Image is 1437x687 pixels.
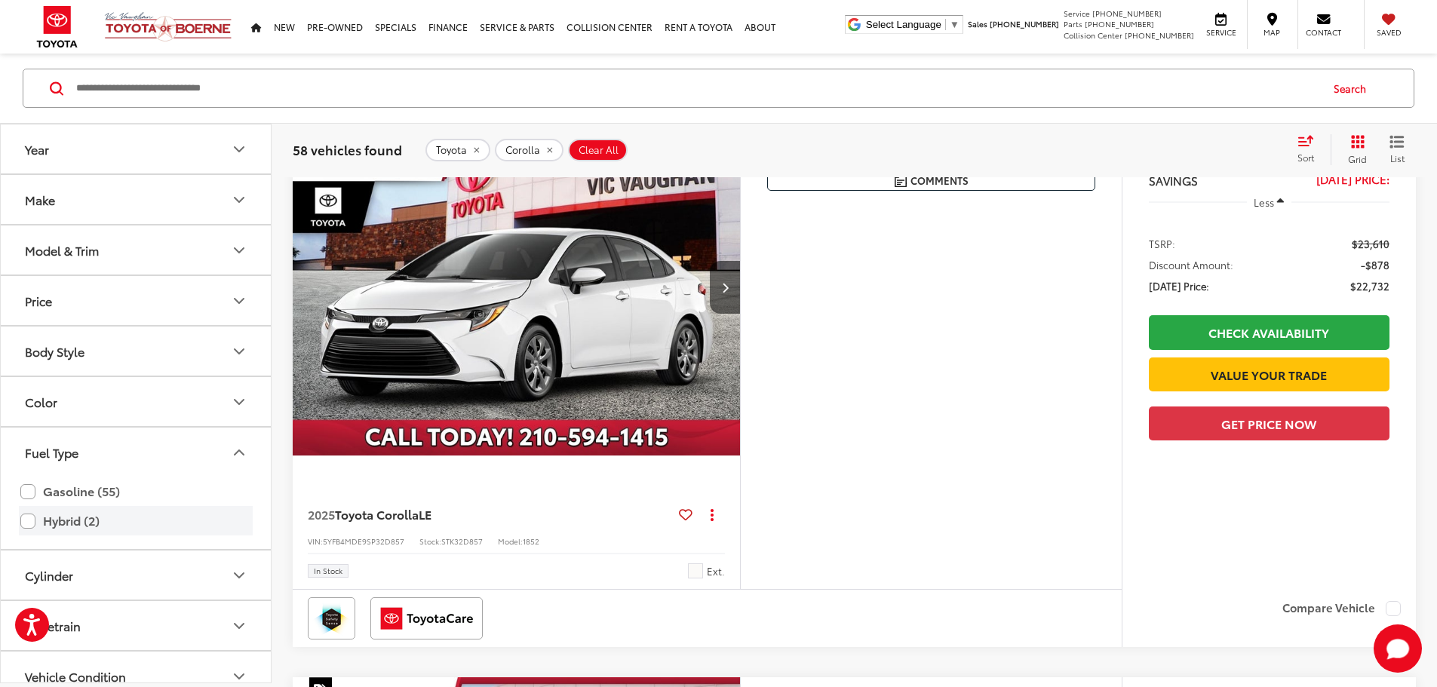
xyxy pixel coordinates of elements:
[419,535,441,547] span: Stock:
[1316,170,1389,187] span: [DATE] Price:
[292,119,742,455] a: 2025 Toyota Corolla LE2025 Toyota Corolla LE2025 Toyota Corolla LE2025 Toyota Corolla LE
[910,173,969,188] span: Comments
[707,564,725,578] span: Ext.
[25,142,49,156] div: Year
[308,506,673,523] a: 2025Toyota CorollaLE
[1,601,272,650] button: DrivetrainDrivetrain
[1290,134,1331,164] button: Select sort value
[1,175,272,224] button: MakeMake
[1,377,272,426] button: ColorColor
[1,276,272,325] button: PricePrice
[945,19,946,30] span: ​
[25,394,57,409] div: Color
[293,140,402,158] span: 58 vehicles found
[968,18,987,29] span: Sales
[1092,8,1162,19] span: [PHONE_NUMBER]
[1374,624,1422,673] svg: Start Chat
[104,11,232,42] img: Vic Vaughan Toyota of Boerne
[1204,27,1238,38] span: Service
[568,138,628,161] button: Clear All
[1282,601,1401,616] label: Compare Vehicle
[314,567,342,575] span: In Stock
[1,327,272,376] button: Body StyleBody Style
[1378,134,1416,164] button: List View
[711,508,714,520] span: dropdown dots
[1319,69,1388,107] button: Search
[230,191,248,209] div: Make
[373,600,480,636] img: ToyotaCare Vic Vaughan Toyota of Boerne Boerne TX
[1,428,272,477] button: Fuel TypeFuel Type
[1149,357,1389,391] a: Value Your Trade
[25,192,55,207] div: Make
[1064,29,1122,41] span: Collision Center
[230,393,248,411] div: Color
[1255,27,1288,38] span: Map
[25,669,126,683] div: Vehicle Condition
[866,19,941,30] span: Select Language
[1331,134,1378,164] button: Grid View
[1306,27,1341,38] span: Contact
[1254,195,1274,209] span: Less
[308,505,335,523] span: 2025
[1,551,272,600] button: CylinderCylinder
[1,225,272,274] button: Model & TrimModel & Trim
[230,342,248,360] div: Body Style
[1085,18,1154,29] span: [PHONE_NUMBER]
[20,508,251,534] label: Hybrid (2)
[75,70,1319,106] input: Search by Make, Model, or Keyword
[25,243,99,257] div: Model & Trim
[25,445,78,459] div: Fuel Type
[1064,8,1090,19] span: Service
[230,443,248,462] div: Fuel Type
[1389,151,1405,164] span: List
[767,170,1095,191] button: Comments
[1149,236,1175,251] span: TSRP:
[292,119,742,456] img: 2025 Toyota Corolla LE
[311,600,352,636] img: Toyota Safety Sense Vic Vaughan Toyota of Boerne Boerne TX
[495,138,563,161] button: remove Corolla
[25,618,81,633] div: Drivetrain
[1361,257,1389,272] span: -$878
[1372,27,1405,38] span: Saved
[505,143,540,155] span: Corolla
[1149,406,1389,440] button: Get Price Now
[230,617,248,635] div: Drivetrain
[1,124,272,173] button: YearYear
[230,667,248,685] div: Vehicle Condition
[441,535,483,547] span: STK32D857
[323,535,404,547] span: 5YFB4MDE9SP32D857
[230,566,248,584] div: Cylinder
[1350,278,1389,293] span: $22,732
[710,261,740,314] button: Next image
[866,19,960,30] a: Select Language​
[1064,18,1082,29] span: Parts
[950,19,960,30] span: ▼
[419,505,431,523] span: LE
[20,478,251,505] label: Gasoline (55)
[230,140,248,158] div: Year
[895,174,907,187] img: Comments
[308,535,323,547] span: VIN:
[1374,624,1422,673] button: Toggle Chat Window
[1348,152,1367,164] span: Grid
[25,293,52,308] div: Price
[1297,151,1314,164] span: Sort
[523,535,539,547] span: 1852
[1125,29,1194,41] span: [PHONE_NUMBER]
[1149,257,1233,272] span: Discount Amount:
[292,119,742,455] div: 2025 Toyota Corolla LE 0
[436,143,467,155] span: Toyota
[425,138,490,161] button: remove Toyota
[230,292,248,310] div: Price
[25,568,73,582] div: Cylinder
[230,241,248,259] div: Model & Trim
[1149,278,1209,293] span: [DATE] Price:
[1247,189,1292,216] button: Less
[579,143,619,155] span: Clear All
[1149,315,1389,349] a: Check Availability
[1149,172,1198,189] span: SAVINGS
[990,18,1059,29] span: [PHONE_NUMBER]
[1352,236,1389,251] span: $23,610
[335,505,419,523] span: Toyota Corolla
